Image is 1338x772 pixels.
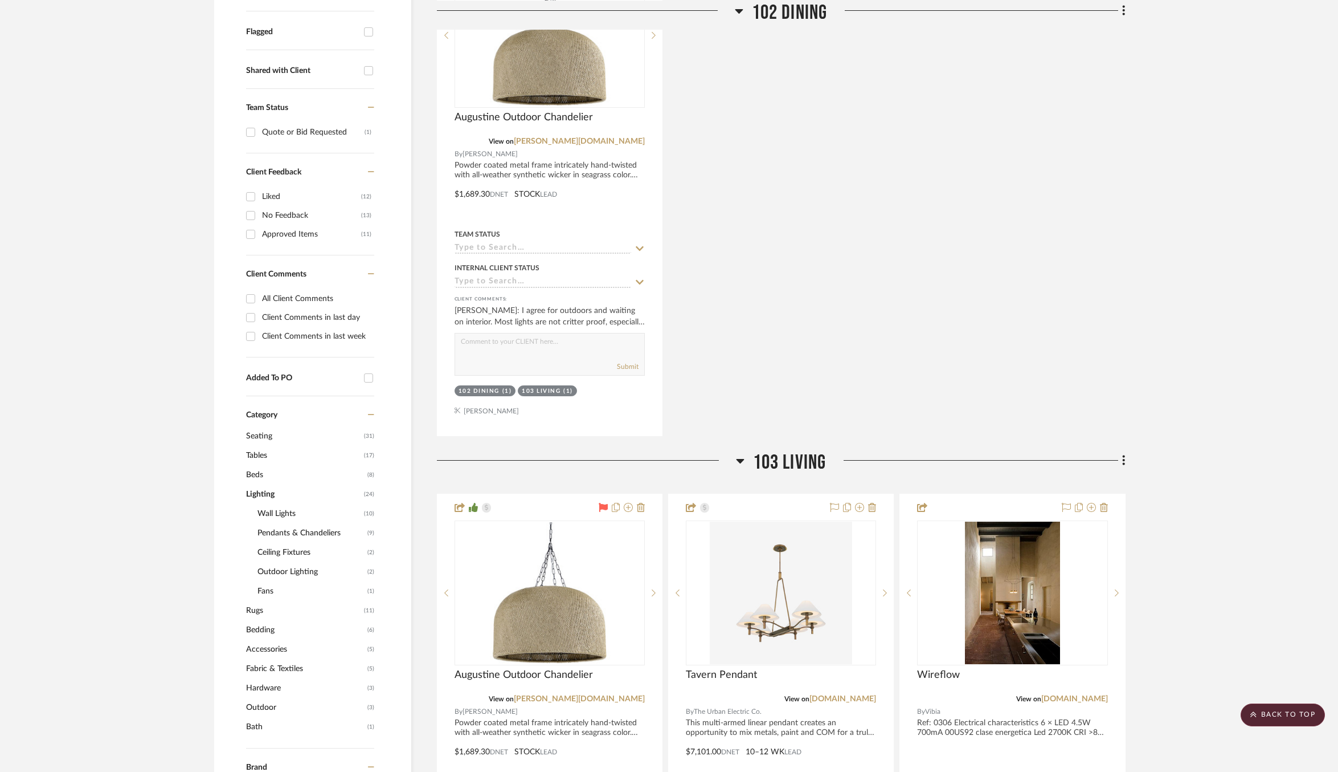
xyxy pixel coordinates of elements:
span: Ceiling Fixtures [257,543,365,562]
span: By [455,706,463,717]
span: Hardware [246,678,365,698]
span: (8) [367,466,374,484]
span: Bath [246,717,365,737]
span: Category [246,411,277,420]
span: Bedding [246,620,365,640]
div: Client Comments in last day [262,308,371,327]
span: (17) [364,446,374,465]
span: (10) [364,505,374,523]
span: By [686,706,694,717]
div: (1) [563,387,573,396]
span: Client Comments [246,270,306,278]
div: (12) [361,188,371,206]
div: [PERSON_NAME]: I agree for outdoors and waiting on interior. Most lights are not critter proof, e... [455,305,645,328]
span: (2) [367,563,374,581]
span: (2) [367,543,374,562]
div: Flagged [246,27,358,37]
span: Seating [246,426,361,446]
div: Internal Client Status [455,263,539,273]
span: (3) [367,698,374,717]
span: View on [489,696,514,702]
a: [DOMAIN_NAME] [1041,695,1108,703]
div: (1) [502,387,512,396]
span: Outdoor [246,698,365,717]
span: Wireflow [917,669,960,681]
a: [DOMAIN_NAME] [809,695,876,703]
img: Tavern Pendant [710,522,852,664]
span: Team Status [246,104,288,112]
img: Augustine Outdoor Chandelier [456,522,644,664]
span: Tavern Pendant [686,669,757,681]
div: (1) [365,123,371,141]
input: Type to Search… [455,277,631,288]
div: 103 LIVING [522,387,560,396]
span: Wall Lights [257,504,361,523]
div: Client Comments in last week [262,327,371,346]
button: Submit [617,361,639,372]
span: View on [1016,696,1041,702]
span: (3) [367,679,374,697]
span: Brand [246,763,267,771]
span: Vibia [925,706,940,717]
span: (24) [364,485,374,503]
span: Augustine Outdoor Chandelier [455,669,593,681]
div: All Client Comments [262,290,371,308]
span: Tables [246,446,361,465]
span: Fabric & Textiles [246,659,365,678]
img: Wireflow [965,522,1060,664]
span: [PERSON_NAME] [463,149,518,160]
span: (1) [367,582,374,600]
span: The Urban Electric Co. [694,706,762,717]
div: 102 DINING [459,387,500,396]
span: View on [489,138,514,145]
div: (13) [361,206,371,225]
span: (5) [367,660,374,678]
span: Rugs [246,601,361,620]
span: (6) [367,621,374,639]
span: Pendants & Chandeliers [257,523,365,543]
span: (5) [367,640,374,659]
span: (31) [364,427,374,445]
div: Team Status [455,229,500,239]
scroll-to-top-button: BACK TO TOP [1241,704,1325,726]
span: 103 LIVING [753,450,826,475]
span: Augustine Outdoor Chandelier [455,111,593,124]
span: (1) [367,718,374,736]
div: Liked [262,188,361,206]
div: Added To PO [246,373,358,383]
div: No Feedback [262,206,361,225]
span: Lighting [246,485,361,504]
span: Client Feedback [246,168,301,176]
div: Shared with Client [246,66,358,76]
span: [PERSON_NAME] [463,706,518,717]
span: (9) [367,524,374,542]
span: Fans [257,582,365,601]
input: Type to Search… [455,243,631,254]
div: (11) [361,225,371,243]
div: Quote or Bid Requested [262,123,365,141]
span: (11) [364,602,374,620]
div: Approved Items [262,225,361,243]
span: By [917,706,925,717]
span: Accessories [246,640,365,659]
span: By [455,149,463,160]
span: Outdoor Lighting [257,562,365,582]
a: [PERSON_NAME][DOMAIN_NAME] [514,137,645,145]
a: [PERSON_NAME][DOMAIN_NAME] [514,695,645,703]
span: View on [784,696,809,702]
span: Beds [246,465,365,485]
